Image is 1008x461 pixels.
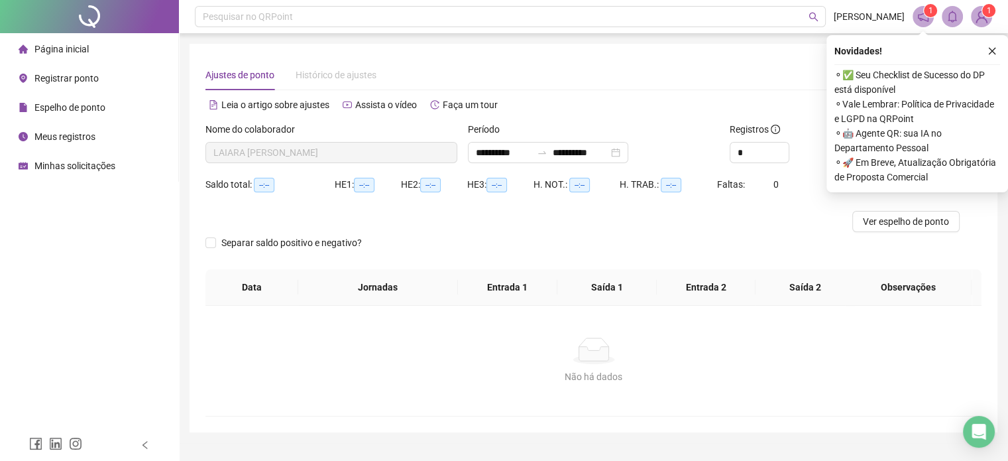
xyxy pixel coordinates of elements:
span: Página inicial [34,44,89,54]
span: schedule [19,161,28,170]
span: close [987,46,997,56]
span: ⚬ Vale Lembrar: Política de Privacidade e LGPD na QRPoint [834,97,1000,126]
span: Registrar ponto [34,73,99,84]
sup: Atualize o seu contato no menu Meus Dados [982,4,995,17]
sup: 1 [924,4,937,17]
th: Observações [846,269,972,306]
span: Separar saldo positivo e negativo? [216,235,367,250]
span: Meus registros [34,131,95,142]
th: Data [205,269,298,306]
div: Saldo total: [205,177,335,192]
span: --:-- [569,178,590,192]
span: home [19,44,28,54]
span: file [19,103,28,112]
span: ⚬ 🚀 Em Breve, Atualização Obrigatória de Proposta Comercial [834,155,1000,184]
span: file-text [209,100,218,109]
span: Novidades ! [834,44,882,58]
span: Registros [730,122,780,137]
span: --:-- [354,178,374,192]
th: Entrada 2 [657,269,756,306]
span: history [430,100,439,109]
th: Jornadas [298,269,458,306]
span: Faça um tour [443,99,498,110]
div: Open Intercom Messenger [963,416,995,448]
span: Faltas: [717,179,747,190]
div: H. TRAB.: [620,177,716,192]
span: Leia o artigo sobre ajustes [221,99,329,110]
span: environment [19,74,28,83]
span: ⚬ 🤖 Agente QR: sua IA no Departamento Pessoal [834,126,1000,155]
span: instagram [69,437,82,450]
span: LAIARA JESUS DE CARVALHO [213,143,449,163]
span: Ajustes de ponto [205,70,274,80]
span: to [537,147,547,158]
span: --:-- [661,178,681,192]
span: --:-- [254,178,274,192]
span: Histórico de ajustes [296,70,376,80]
div: HE 1: [335,177,401,192]
span: --:-- [486,178,507,192]
span: left [140,440,150,450]
div: HE 2: [401,177,467,192]
span: bell [946,11,958,23]
span: notification [917,11,929,23]
span: info-circle [771,125,780,134]
th: Entrada 1 [458,269,557,306]
span: clock-circle [19,132,28,141]
span: swap-right [537,147,547,158]
div: Não há dados [221,369,966,384]
button: Ver espelho de ponto [852,211,960,232]
span: facebook [29,437,42,450]
span: Ver espelho de ponto [863,214,949,229]
div: HE 3: [467,177,533,192]
img: 84044 [972,7,991,27]
span: ⚬ ✅ Seu Checklist de Sucesso do DP está disponível [834,68,1000,97]
span: --:-- [420,178,441,192]
span: Assista o vídeo [355,99,417,110]
span: youtube [343,100,352,109]
span: [PERSON_NAME] [834,9,905,24]
span: search [809,12,818,22]
span: 1 [928,6,933,15]
span: linkedin [49,437,62,450]
label: Nome do colaborador [205,122,304,137]
th: Saída 2 [756,269,855,306]
label: Período [468,122,508,137]
th: Saída 1 [557,269,657,306]
span: 0 [773,179,779,190]
div: H. NOT.: [533,177,620,192]
span: Observações [856,280,962,295]
span: Minhas solicitações [34,161,115,171]
span: Espelho de ponto [34,102,105,113]
span: 1 [987,6,991,15]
